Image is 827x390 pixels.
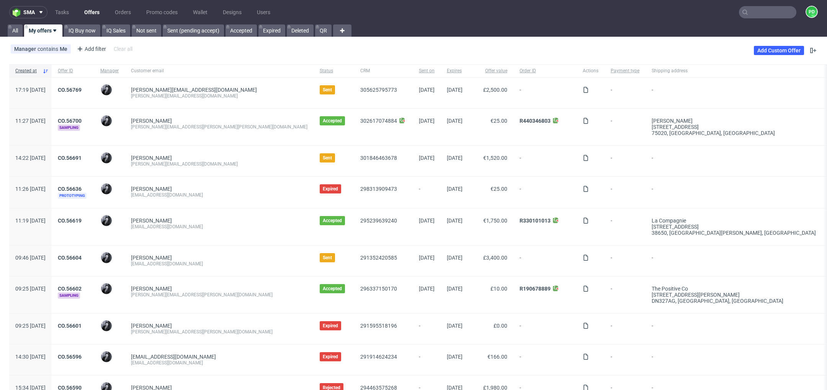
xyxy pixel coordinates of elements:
span: - [652,186,816,199]
span: Shipping address [652,68,816,74]
div: Me [60,46,67,52]
span: - [520,186,570,199]
a: Designs [218,6,246,18]
a: CO.56596 [58,354,82,360]
a: Accepted [226,24,257,37]
span: 14:30 [DATE] [15,354,46,360]
div: DN327AG, [GEOGRAPHIC_DATA] , [GEOGRAPHIC_DATA] [652,298,816,304]
div: 75020, [GEOGRAPHIC_DATA] , [GEOGRAPHIC_DATA] [652,130,816,136]
a: Sent (pending accept) [163,24,224,37]
span: - [611,118,639,136]
span: 11:19 [DATE] [15,218,46,224]
span: sma [23,10,35,15]
a: Add Custom Offer [754,46,804,55]
span: Manager [100,68,119,74]
a: Orders [110,6,136,18]
a: 298313909473 [360,186,397,192]
span: Sent [323,87,332,93]
span: Expires [447,68,463,74]
span: Payment type [611,68,639,74]
span: Expired [323,354,338,360]
span: Actions [583,68,598,74]
span: [DATE] [419,118,435,124]
a: 301846463678 [360,155,397,161]
div: [STREET_ADDRESS][PERSON_NAME] [652,292,816,298]
a: Not sent [132,24,161,37]
span: €25.00 [490,186,507,192]
div: [PERSON_NAME][EMAIL_ADDRESS][PERSON_NAME][DOMAIN_NAME] [131,292,307,298]
a: [PERSON_NAME] [131,323,172,329]
span: - [611,186,639,199]
a: 291595518196 [360,323,397,329]
span: - [611,286,639,304]
span: 09:46 [DATE] [15,255,46,261]
span: contains [38,46,60,52]
span: - [652,155,816,167]
a: CO.56769 [58,87,82,93]
span: Created at [15,68,39,74]
span: Expired [323,186,338,192]
span: Sent [323,255,332,261]
span: [DATE] [419,255,435,261]
img: Philippe Dubuy [101,283,112,294]
span: 09:25 [DATE] [15,323,46,329]
div: [STREET_ADDRESS] [652,224,816,230]
span: [DATE] [447,323,463,329]
span: [DATE] [447,87,463,93]
span: Sent [323,155,332,161]
img: Philippe Dubuy [101,215,112,226]
a: 305625795773 [360,87,397,93]
a: R190678889 [520,286,551,292]
img: Philippe Dubuy [101,252,112,263]
a: R330101013 [520,218,551,224]
span: - [419,323,435,335]
a: R440346803 [520,118,551,124]
img: Philippe Dubuy [101,153,112,163]
span: - [520,255,570,267]
div: Add filter [74,43,108,55]
span: [DATE] [447,186,463,192]
span: €25.00 [490,118,507,124]
span: 14:22 [DATE] [15,155,46,161]
span: - [652,323,816,335]
span: [DATE] [419,155,435,161]
a: CO.56636 [58,186,82,192]
a: 291352420585 [360,255,397,261]
span: Sampling [58,292,80,299]
span: [EMAIL_ADDRESS][DOMAIN_NAME] [131,354,216,360]
span: €1,750.00 [483,218,507,224]
img: logo [13,8,23,17]
span: [DATE] [447,118,463,124]
a: 296337150170 [360,286,397,292]
span: 17:19 [DATE] [15,87,46,93]
span: Accepted [323,118,342,124]
span: [DATE] [447,354,463,360]
figcaption: PD [806,6,817,17]
a: CO.56619 [58,218,82,224]
img: Philippe Dubuy [101,184,112,194]
a: Offers [80,6,104,18]
span: Status [320,68,348,74]
span: €166.00 [487,354,507,360]
a: CO.56604 [58,255,82,261]
a: IQ Buy now [64,24,100,37]
a: 291914624234 [360,354,397,360]
span: - [652,354,816,366]
span: [DATE] [447,286,463,292]
span: [PERSON_NAME][EMAIL_ADDRESS][DOMAIN_NAME] [131,87,257,93]
div: 38650, [GEOGRAPHIC_DATA][PERSON_NAME] , [GEOGRAPHIC_DATA] [652,230,816,236]
a: Users [252,6,275,18]
span: - [611,87,639,99]
span: €1,520.00 [483,155,507,161]
div: [PERSON_NAME] [652,118,816,124]
a: [PERSON_NAME] [131,218,172,224]
div: [EMAIL_ADDRESS][DOMAIN_NAME] [131,224,307,230]
span: Order ID [520,68,570,74]
span: £2,500.00 [483,87,507,93]
a: All [8,24,23,37]
span: - [611,155,639,167]
a: Promo codes [142,6,182,18]
a: IQ Sales [102,24,130,37]
a: [PERSON_NAME] [131,286,172,292]
a: Expired [258,24,285,37]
